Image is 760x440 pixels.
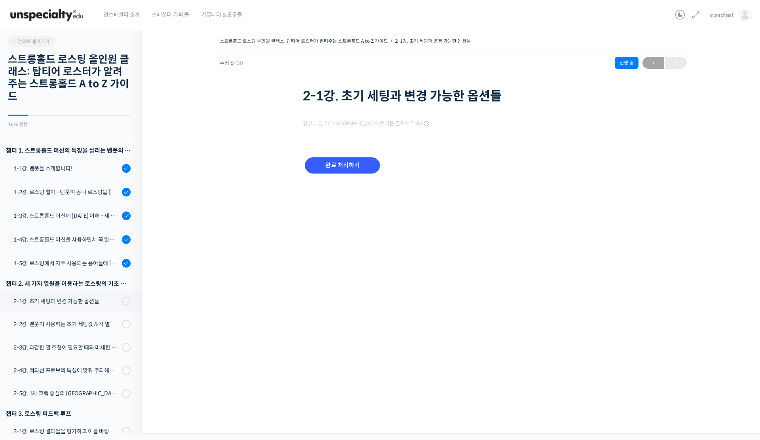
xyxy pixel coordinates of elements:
[709,11,734,19] span: steadfast
[13,427,120,436] div: 3-1강. 로스팅 결과물을 평가하고 이를 바탕으로 프로파일을 설계하는 방법
[615,57,638,69] div: 진행 중
[395,38,471,44] a: 2-1강. 초기 세팅과 변경 가능한 옵션들
[13,389,120,398] div: 2-5강. 1차 크랙 중심의 [GEOGRAPHIC_DATA]에 관하여
[6,145,131,156] h3: 챕터 1. 스트롱홀드 머신의 특징을 살리는 벤풋의 로스팅 방식
[13,259,120,268] div: 1-5강. 로스팅에서 자주 사용되는 용어들에 [DATE] 이해
[13,320,120,329] div: 2-2강. 벤풋이 사용하는 초기 세팅값 & 각 열원이 하는 역할
[642,58,664,68] span: ←
[642,57,664,69] a: ←이전
[8,53,131,103] h2: 스트롱홀드 로스팅 올인원 클래스: 탑티어 로스터가 알려주는 스트롱홀드 A to Z 가이드
[13,212,120,220] div: 1-3강. 스트롱홀드 머신에 [DATE] 이해 - 세 가지 열원이 만들어내는 변화
[12,38,49,44] span: 강의로 돌아가기
[6,408,131,419] div: 챕터 3. 로스팅 피드백 루프
[13,235,120,244] div: 1-4강. 스트롱홀드 머신을 사용하면서 꼭 알고 있어야 할 유의사항
[8,36,55,47] a: 강의로 돌아가기
[220,60,243,66] span: 수업 6
[220,38,388,44] a: 스트롱홀드 로스팅 올인원 클래스: 탑티어 로스터가 알려주는 스트롱홀드 A to Z 가이드
[13,188,120,196] div: 1-2강. 로스팅 철학 - 벤풋이 옴니 로스팅을 [DATE] 않는 이유
[13,366,120,375] div: 2-4강. 적외선 프로브의 특성에 맞춰 주의해야 할 점들
[8,122,131,127] div: 16% 진행
[13,343,120,352] div: 2-3강. 과감한 열 조절이 필요할 때와 미세한 열 조절이 필요할 때
[305,157,380,174] input: 완료 처리하기
[303,89,604,104] h1: 2-1강. 초기 세팅과 변경 가능한 옵션들
[13,297,120,306] div: 2-1강. 초기 세팅과 변경 가능한 옵션들
[13,164,120,173] div: 1-1강. 벤풋을 소개합니다!
[234,60,243,66] span: / 30
[6,278,131,289] div: 챕터 2. 세 가지 열원을 이용하는 로스팅의 기초 설계
[303,121,429,127] span: 영상이 끊기[DEMOGRAPHIC_DATA] 여기를 클릭해주세요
